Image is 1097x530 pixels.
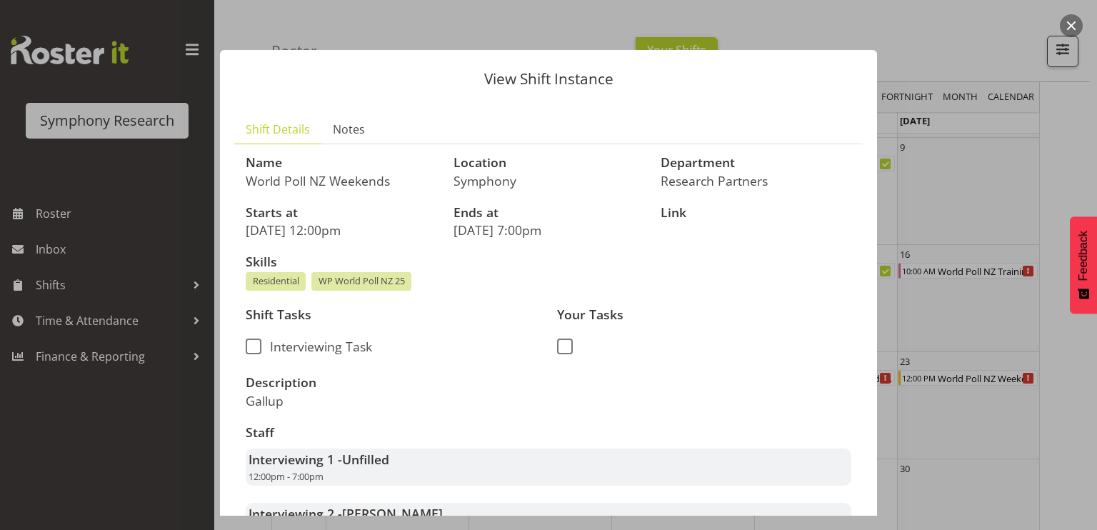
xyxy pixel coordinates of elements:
h3: Staff [246,426,851,440]
span: Interviewing Task [261,339,372,354]
span: Unfilled [342,451,389,468]
h3: Your Tasks [557,308,851,322]
span: Residential [253,274,299,288]
h3: Location [454,156,644,170]
h3: Ends at [454,206,644,220]
p: Research Partners [661,173,851,189]
span: Feedback [1077,231,1090,281]
span: Shift Details [246,121,310,138]
h3: Starts at [246,206,436,220]
h3: Shift Tasks [246,308,540,322]
span: WP World Poll NZ 25 [319,274,405,288]
p: [DATE] 7:00pm [454,222,644,238]
h3: Link [661,206,851,220]
strong: Interviewing 2 - [249,505,443,522]
h3: Description [246,376,540,390]
button: Feedback - Show survey [1070,216,1097,314]
p: [DATE] 12:00pm [246,222,436,238]
p: Gallup [246,393,540,409]
span: Notes [333,121,365,138]
span: [PERSON_NAME] [342,505,443,522]
h3: Department [661,156,851,170]
p: View Shift Instance [234,71,863,86]
p: Symphony [454,173,644,189]
p: World Poll NZ Weekends [246,173,436,189]
span: 12:00pm - 7:00pm [249,470,324,483]
h3: Name [246,156,436,170]
strong: Interviewing 1 - [249,451,389,468]
h3: Skills [246,255,851,269]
